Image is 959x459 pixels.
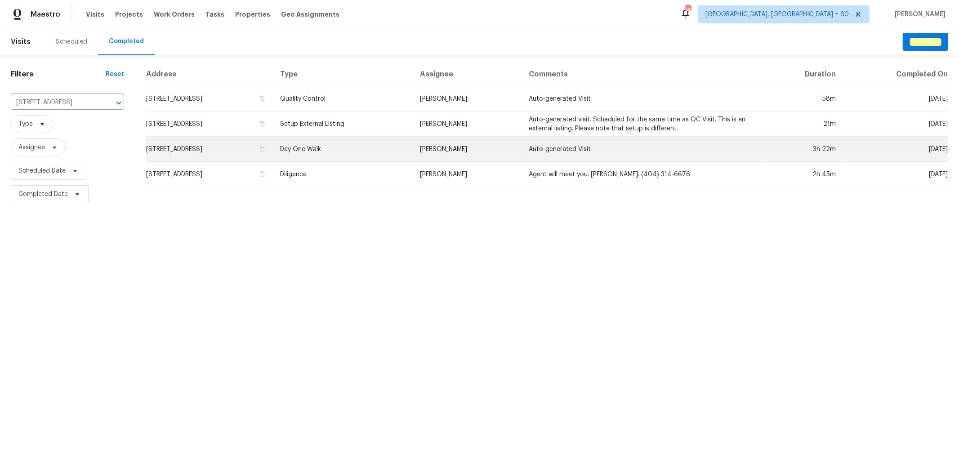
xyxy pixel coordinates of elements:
td: Auto-generated Visit [522,137,763,162]
td: Diligence [273,162,413,187]
button: Schedule [903,33,948,51]
button: Copy Address [258,120,266,128]
td: [PERSON_NAME] [413,162,522,187]
td: Quality Control [273,86,413,111]
span: Scheduled Date [18,166,66,175]
td: Auto-generated Visit [522,86,763,111]
span: Geo Assignments [281,10,339,19]
div: Completed [109,37,144,46]
div: Reset [106,70,124,79]
td: [DATE] [843,111,948,137]
input: Search for an address... [11,96,99,110]
span: Projects [115,10,143,19]
th: Duration [763,62,843,86]
em: Schedule [910,38,941,45]
td: [PERSON_NAME] [413,137,522,162]
span: Maestro [31,10,60,19]
td: 2h 45m [763,162,843,187]
th: Comments [522,62,763,86]
button: Open [112,97,125,109]
td: 58m [763,86,843,111]
div: Scheduled [56,37,87,46]
td: [PERSON_NAME] [413,111,522,137]
td: [STREET_ADDRESS] [146,162,273,187]
td: 3h 22m [763,137,843,162]
th: Type [273,62,413,86]
span: [PERSON_NAME] [891,10,946,19]
td: [DATE] [843,137,948,162]
span: [GEOGRAPHIC_DATA], [GEOGRAPHIC_DATA] + 60 [705,10,849,19]
th: Completed On [843,62,948,86]
span: Assignee [18,143,45,152]
span: Completed Date [18,190,68,199]
span: Visits [86,10,104,19]
span: Visits [11,32,31,52]
th: Assignee [413,62,522,86]
td: [PERSON_NAME] [413,86,522,111]
span: Work Orders [154,10,195,19]
td: [STREET_ADDRESS] [146,86,273,111]
td: Auto-generated visit. Scheduled for the same time as QC Visit. This is an external listing. Pleas... [522,111,763,137]
td: Agent will meet you: [PERSON_NAME]: (404) 314‑6676 [522,162,763,187]
td: [DATE] [843,86,948,111]
td: [DATE] [843,162,948,187]
td: [STREET_ADDRESS] [146,137,273,162]
span: Tasks [205,11,224,18]
td: 21m [763,111,843,137]
button: Copy Address [258,94,266,102]
h1: Filters [11,70,106,79]
td: Setup External Listing [273,111,413,137]
span: Properties [235,10,270,19]
th: Address [146,62,273,86]
button: Copy Address [258,170,266,178]
span: Type [18,120,33,129]
td: [STREET_ADDRESS] [146,111,273,137]
div: 745 [685,5,691,14]
td: Day One Walk [273,137,413,162]
button: Copy Address [258,145,266,153]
